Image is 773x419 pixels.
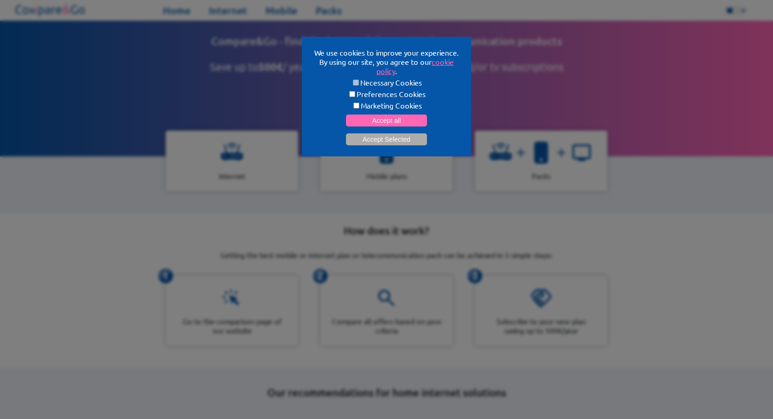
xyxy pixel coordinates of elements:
[376,57,454,75] a: cookie policy
[313,101,460,110] label: Marketing Cookies
[349,91,355,97] input: Preferences Cookies
[353,80,359,86] input: Necessary Cookies
[313,89,460,98] label: Preferences Cookies
[346,133,427,145] button: Accept Selected
[353,103,359,109] input: Marketing Cookies
[313,78,460,87] label: Necessary Cookies
[346,115,427,126] button: Accept all
[313,48,460,75] p: We use cookies to improve your experience. By using our site, you agree to our .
